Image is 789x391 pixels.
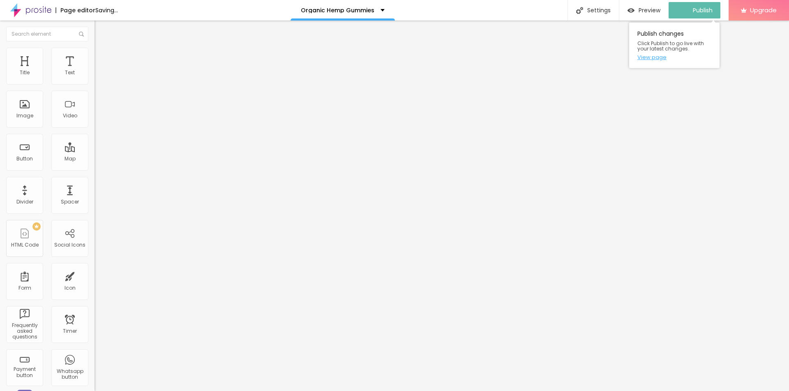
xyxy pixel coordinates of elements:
[63,328,77,334] div: Timer
[65,70,75,75] div: Text
[301,7,374,13] p: Organic Hemp Gummies
[16,156,33,162] div: Button
[629,23,720,68] div: Publish changes
[79,32,84,37] img: Icone
[637,41,711,51] span: Click Publish to go live with your latest changes.
[95,7,118,13] div: Saving...
[54,242,85,248] div: Social Icons
[16,113,33,119] div: Image
[20,70,30,75] div: Title
[619,2,669,18] button: Preview
[55,7,95,13] div: Page editor
[6,27,88,41] input: Search element
[16,199,33,205] div: Divider
[637,55,711,60] a: View page
[61,199,79,205] div: Spacer
[693,7,713,14] span: Publish
[65,156,76,162] div: Map
[750,7,777,14] span: Upgrade
[8,366,41,378] div: Payment button
[63,113,77,119] div: Video
[669,2,720,18] button: Publish
[639,7,660,14] span: Preview
[11,242,39,248] div: HTML Code
[628,7,634,14] img: view-1.svg
[95,21,789,391] iframe: Editor
[8,322,41,340] div: Frequently asked questions
[53,368,86,380] div: Whatsapp button
[18,285,31,291] div: Form
[576,7,583,14] img: Icone
[65,285,76,291] div: Icon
